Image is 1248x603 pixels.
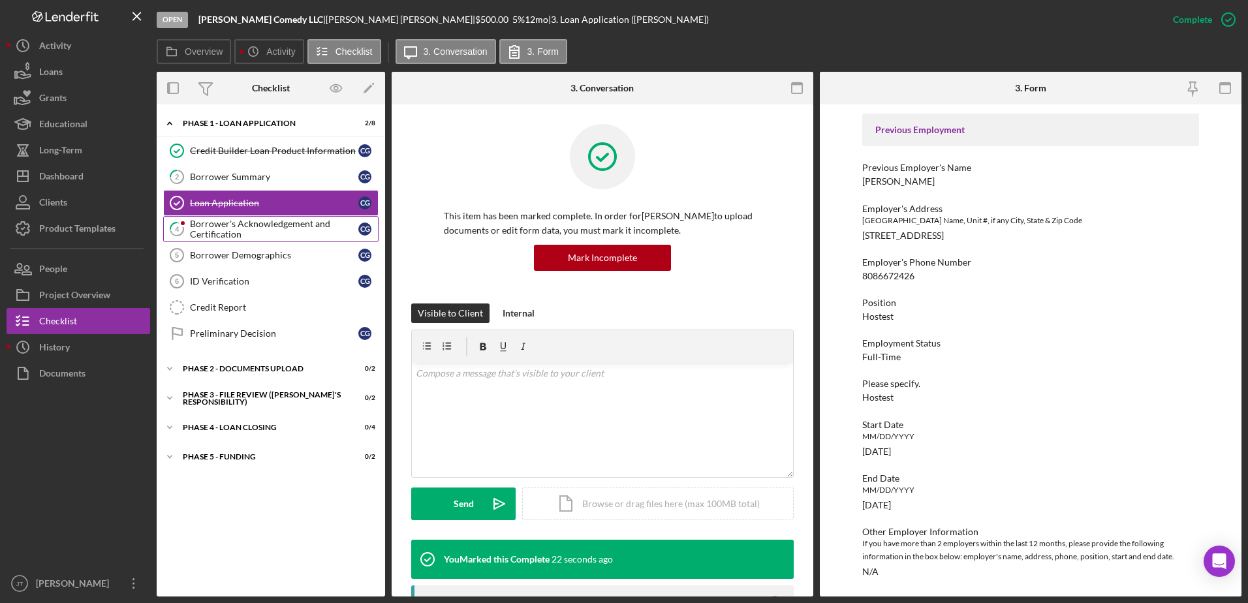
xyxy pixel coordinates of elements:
a: Preliminary DecisionCG [163,320,379,347]
div: MM/DD/YYYY [862,484,1200,497]
div: 3. Form [1015,83,1046,93]
button: Grants [7,85,150,111]
div: Previous Employment [875,125,1187,135]
div: Checklist [39,308,77,337]
a: Activity [7,33,150,59]
div: Internal [503,303,535,323]
time: 2025-08-13 19:41 [552,554,613,564]
div: Borrower Demographics [190,250,358,260]
button: Mark Incomplete [534,245,671,271]
button: People [7,256,150,282]
div: Send [454,487,474,520]
div: $500.00 [475,14,512,25]
div: Start Date [862,420,1200,430]
a: Credit Report [163,294,379,320]
div: Employer's Phone Number [862,257,1200,268]
div: ID Verification [190,276,358,286]
div: [DATE] [862,500,891,510]
button: 3. Form [499,39,567,64]
button: Clients [7,189,150,215]
a: Credit Builder Loan Product InformationCG [163,138,379,164]
button: Dashboard [7,163,150,189]
div: History [39,334,70,363]
button: History [7,334,150,360]
div: Loans [39,59,63,88]
div: Position [862,298,1200,308]
div: Complete [1173,7,1212,33]
label: 3. Form [527,46,559,57]
div: N/A [862,566,879,577]
a: Loan ApplicationCG [163,190,379,216]
a: 6ID VerificationCG [163,268,379,294]
div: Phase 1 - Loan Application [183,119,343,127]
button: Documents [7,360,150,386]
div: Borrower's Acknowledgement and Certification [190,219,358,240]
button: Overview [157,39,231,64]
tspan: 6 [175,277,179,285]
a: 4Borrower's Acknowledgement and CertificationCG [163,216,379,242]
div: Previous Employer's Name [862,162,1200,173]
div: Hostest [862,311,894,322]
div: [STREET_ADDRESS] [862,230,944,241]
button: Checklist [307,39,381,64]
button: 3. Conversation [396,39,496,64]
div: Visible to Client [418,303,483,323]
button: Long-Term [7,137,150,163]
text: JT [16,580,23,587]
div: Loan Application [190,198,358,208]
div: C G [358,196,371,209]
div: Credit Builder Loan Product Information [190,146,358,156]
div: | 3. Loan Application ([PERSON_NAME]) [548,14,709,25]
label: Activity [266,46,295,57]
div: Please specify. [862,379,1200,389]
button: JT[PERSON_NAME] [7,570,150,596]
button: Product Templates [7,215,150,241]
div: C G [358,170,371,183]
div: C G [358,327,371,340]
div: 3. Conversation [570,83,634,93]
div: Activity [39,33,71,62]
label: Checklist [335,46,373,57]
div: If you have more than 2 employers within the last 12 months, please provide the following informa... [862,537,1200,563]
div: Full-Time [862,352,901,362]
div: PHASE 4 - LOAN CLOSING [183,424,343,431]
div: 0 / 4 [352,424,375,431]
div: 0 / 2 [352,394,375,402]
a: 5Borrower DemographicsCG [163,242,379,268]
div: Other Employer Information [862,527,1200,537]
button: Checklist [7,308,150,334]
div: Product Templates [39,215,116,245]
div: 5 % [512,14,525,25]
div: Phase 5 - Funding [183,453,343,461]
button: Project Overview [7,282,150,308]
div: Educational [39,111,87,140]
div: Preliminary Decision [190,328,358,339]
div: People [39,256,67,285]
div: [GEOGRAPHIC_DATA] Name, Unit #, if any City, State & Zip Code [862,214,1200,227]
div: [DATE] [862,446,891,457]
div: Project Overview [39,282,110,311]
a: 2Borrower SummaryCG [163,164,379,190]
button: Visible to Client [411,303,490,323]
tspan: 4 [175,224,179,233]
div: Clients [39,189,67,219]
div: C G [358,275,371,288]
div: C G [358,144,371,157]
a: Educational [7,111,150,137]
div: [PERSON_NAME] [862,176,935,187]
label: 3. Conversation [424,46,488,57]
div: 0 / 2 [352,453,375,461]
div: 0 / 2 [352,365,375,373]
div: Phase 2 - DOCUMENTS UPLOAD [183,365,343,373]
div: Mark Incomplete [568,245,637,271]
div: Hostest [862,392,894,403]
div: Documents [39,360,86,390]
div: Employer's Address [862,204,1200,214]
